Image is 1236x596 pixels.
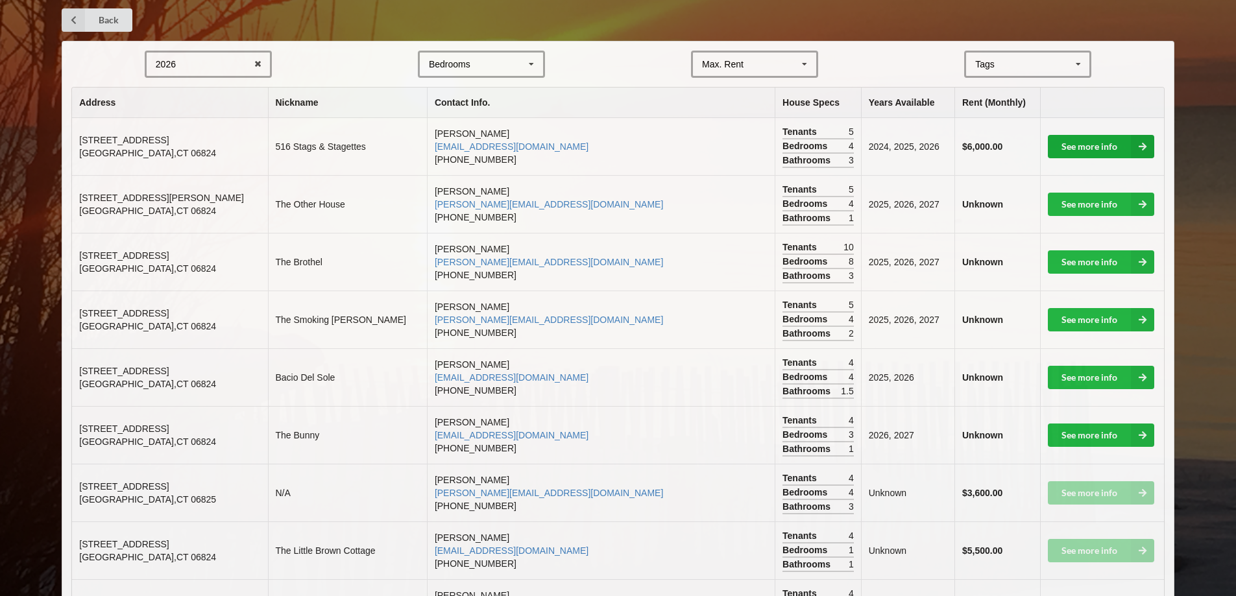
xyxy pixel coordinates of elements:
[782,385,834,398] span: Bathrooms
[849,255,854,268] span: 8
[782,370,830,383] span: Bedrooms
[702,60,744,69] div: Max. Rent
[849,139,854,152] span: 4
[849,183,854,196] span: 5
[841,385,853,398] span: 1.5
[861,521,954,579] td: Unknown
[782,298,820,311] span: Tenants
[782,442,834,455] span: Bathrooms
[849,543,854,556] span: 1
[782,356,820,369] span: Tenants
[79,148,216,158] span: [GEOGRAPHIC_DATA] , CT 06824
[782,269,834,282] span: Bathrooms
[79,321,216,331] span: [GEOGRAPHIC_DATA] , CT 06824
[962,430,1003,440] b: Unknown
[268,406,427,464] td: The Bunny
[849,529,854,542] span: 4
[427,464,775,521] td: [PERSON_NAME] [PHONE_NUMBER]
[782,486,830,499] span: Bedrooms
[268,118,427,175] td: 516 Stags & Stagettes
[861,406,954,464] td: 2026, 2027
[849,211,854,224] span: 1
[156,60,176,69] div: 2026
[782,414,820,427] span: Tenants
[79,206,216,216] span: [GEOGRAPHIC_DATA] , CT 06824
[849,428,854,441] span: 3
[782,543,830,556] span: Bedrooms
[972,57,1013,72] div: Tags
[62,8,132,32] a: Back
[962,488,1002,498] b: $3,600.00
[782,154,834,167] span: Bathrooms
[435,141,588,152] a: [EMAIL_ADDRESS][DOMAIN_NAME]
[782,139,830,152] span: Bedrooms
[427,406,775,464] td: [PERSON_NAME] [PHONE_NUMBER]
[782,327,834,340] span: Bathrooms
[843,241,854,254] span: 10
[268,521,427,579] td: The Little Brown Cottage
[427,521,775,579] td: [PERSON_NAME] [PHONE_NUMBER]
[861,233,954,291] td: 2025, 2026, 2027
[79,366,169,376] span: [STREET_ADDRESS]
[79,481,169,492] span: [STREET_ADDRESS]
[782,558,834,571] span: Bathrooms
[268,348,427,406] td: Bacio Del Sole
[849,486,854,499] span: 4
[782,183,820,196] span: Tenants
[79,379,216,389] span: [GEOGRAPHIC_DATA] , CT 06824
[782,197,830,210] span: Bedrooms
[427,233,775,291] td: [PERSON_NAME] [PHONE_NUMBER]
[782,125,820,138] span: Tenants
[861,118,954,175] td: 2024, 2025, 2026
[782,241,820,254] span: Tenants
[962,372,1003,383] b: Unknown
[849,327,854,340] span: 2
[962,257,1003,267] b: Unknown
[782,500,834,513] span: Bathrooms
[849,356,854,369] span: 4
[268,464,427,521] td: N/A
[435,430,588,440] a: [EMAIL_ADDRESS][DOMAIN_NAME]
[782,313,830,326] span: Bedrooms
[1048,366,1154,389] a: See more info
[429,60,470,69] div: Bedrooms
[782,471,820,484] span: Tenants
[849,313,854,326] span: 4
[849,414,854,427] span: 4
[79,263,216,274] span: [GEOGRAPHIC_DATA] , CT 06824
[849,471,854,484] span: 4
[79,552,216,562] span: [GEOGRAPHIC_DATA] , CT 06824
[427,88,775,118] th: Contact Info.
[782,255,830,268] span: Bedrooms
[268,233,427,291] td: The Brothel
[79,193,244,203] span: [STREET_ADDRESS][PERSON_NAME]
[79,423,169,434] span: [STREET_ADDRESS]
[427,348,775,406] td: [PERSON_NAME] [PHONE_NUMBER]
[427,291,775,348] td: [PERSON_NAME] [PHONE_NUMBER]
[775,88,861,118] th: House Specs
[782,428,830,441] span: Bedrooms
[427,175,775,233] td: [PERSON_NAME] [PHONE_NUMBER]
[1048,308,1154,331] a: See more info
[435,488,663,498] a: [PERSON_NAME][EMAIL_ADDRESS][DOMAIN_NAME]
[962,141,1002,152] b: $6,000.00
[861,348,954,406] td: 2025, 2026
[861,88,954,118] th: Years Available
[79,250,169,261] span: [STREET_ADDRESS]
[849,154,854,167] span: 3
[849,125,854,138] span: 5
[72,88,267,118] th: Address
[268,291,427,348] td: The Smoking [PERSON_NAME]
[962,199,1003,209] b: Unknown
[427,118,775,175] td: [PERSON_NAME] [PHONE_NUMBER]
[954,88,1040,118] th: Rent (Monthly)
[849,500,854,513] span: 3
[849,269,854,282] span: 3
[849,442,854,455] span: 1
[1048,193,1154,216] a: See more info
[79,135,169,145] span: [STREET_ADDRESS]
[435,315,663,325] a: [PERSON_NAME][EMAIL_ADDRESS][DOMAIN_NAME]
[435,545,588,556] a: [EMAIL_ADDRESS][DOMAIN_NAME]
[435,372,588,383] a: [EMAIL_ADDRESS][DOMAIN_NAME]
[962,315,1003,325] b: Unknown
